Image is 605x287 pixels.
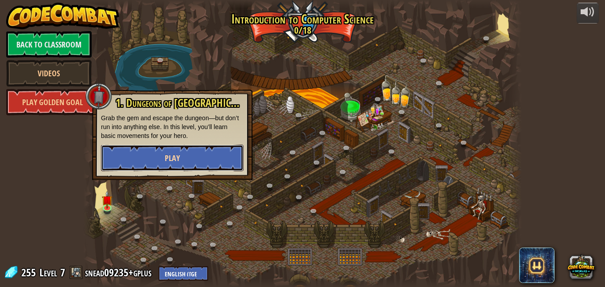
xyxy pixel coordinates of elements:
[101,145,244,171] button: Play
[165,153,180,164] span: Play
[6,31,92,58] a: Back to Classroom
[116,95,260,110] span: 1. Dungeons of [GEOGRAPHIC_DATA]
[21,265,39,279] span: 255
[39,265,57,280] span: Level
[6,3,120,29] img: CodeCombat - Learn how to code by playing a game
[6,89,99,115] a: Play Golden Goal
[85,265,154,279] a: snead09235+gplus
[101,114,244,140] p: Grab the gem and escape the dungeon—but don’t run into anything else. In this level, you’ll learn...
[6,60,92,86] a: Videos
[102,191,112,208] img: level-banner-unstarted.png
[60,265,65,279] span: 7
[577,3,599,24] button: Adjust volume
